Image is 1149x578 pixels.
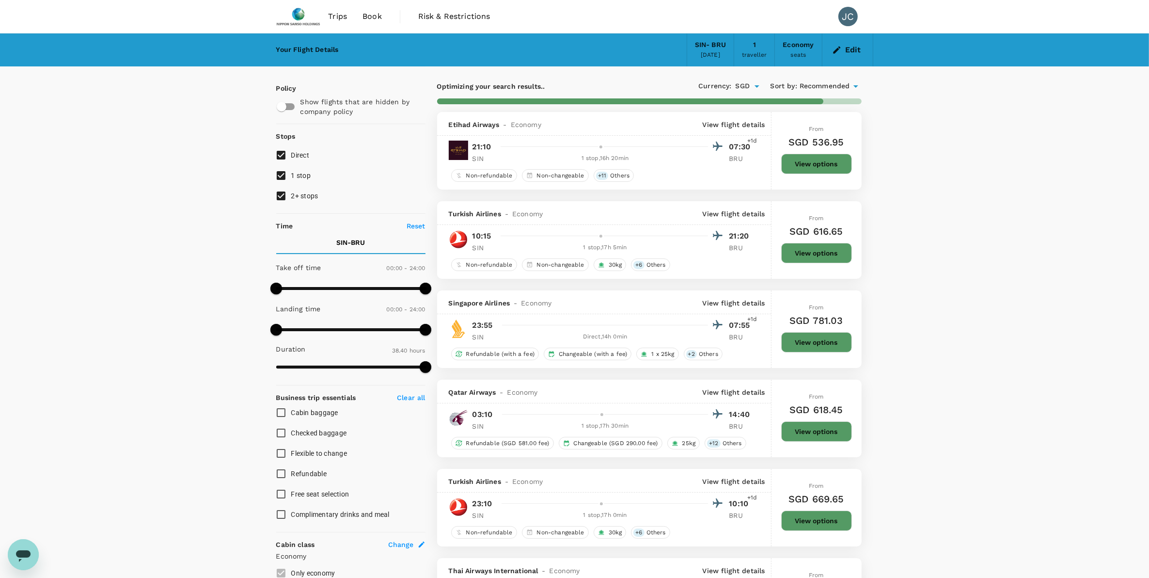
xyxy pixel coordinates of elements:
div: +12Others [705,437,746,450]
p: Duration [276,344,306,354]
p: SIN - BRU [336,238,365,247]
div: +11Others [594,169,634,182]
p: SIN [472,154,497,163]
div: Your Flight Details [276,45,339,55]
div: Non-refundable [451,258,517,271]
span: +1d [747,136,757,146]
div: [DATE] [701,50,720,60]
span: - [496,387,507,397]
p: View flight details [703,298,765,308]
button: View options [781,421,852,442]
span: Economy [507,387,538,397]
div: +2Others [684,348,723,360]
span: Economy [512,209,543,219]
span: Turkish Airlines [449,209,501,219]
span: 30kg [605,261,626,269]
p: 07:30 [729,141,754,153]
span: Changeable (SGD 290.00 fee) [570,439,662,448]
p: SIN [472,511,497,520]
div: JC [838,7,858,26]
span: Recommended [800,81,850,92]
div: Non-refundable [451,526,517,539]
span: Singapore Airlines [449,298,510,308]
strong: Cabin class [276,541,315,548]
p: Optimizing your search results.. [437,81,649,91]
p: 03:10 [472,409,493,420]
p: BRU [729,421,754,431]
p: View flight details [703,566,765,576]
img: EY [449,141,468,160]
span: Qatar Airways [449,387,496,397]
p: 23:10 [472,498,492,510]
div: seats [791,50,806,60]
span: Others [643,529,670,537]
span: 30kg [605,529,626,537]
h6: SGD 536.95 [788,134,844,150]
span: Sort by : [771,81,797,92]
div: Changeable (SGD 290.00 fee) [559,437,662,450]
div: Non-changeable [522,169,589,182]
img: Nippon Sanso Holdings Singapore Pte Ltd [276,6,321,27]
p: Take off time [276,263,321,273]
div: Changeable (with a fee) [544,348,631,360]
span: Changeable (with a fee) [555,350,631,358]
p: Time [276,221,293,231]
span: Turkish Airlines [449,477,501,486]
p: Reset [407,221,425,231]
h6: SGD 616.65 [789,224,843,239]
strong: Business trip essentials [276,394,356,401]
span: + 11 [596,172,608,180]
span: Economy [512,477,543,486]
img: SQ [449,319,468,338]
img: TK [449,498,468,517]
span: Complimentary drinks and meal [291,511,390,518]
span: 25kg [678,439,700,448]
span: Non-changeable [533,172,588,180]
span: Checked baggage [291,429,347,437]
div: 1 x 25kg [636,348,678,360]
strong: Stops [276,132,296,140]
div: 1 stop , 17h 0min [503,511,708,520]
span: Economy [511,120,541,129]
p: BRU [729,511,754,520]
div: Non-changeable [522,526,589,539]
span: 1 stop [291,172,311,179]
button: View options [781,154,852,174]
span: Change [388,540,414,549]
span: - [500,120,511,129]
span: Non-refundable [462,529,517,537]
span: - [501,209,512,219]
span: Non-refundable [462,261,517,269]
p: 07:55 [729,320,754,331]
div: SIN - BRU [695,40,726,50]
button: Open [750,80,764,93]
p: 21:20 [729,230,754,242]
p: View flight details [703,477,765,486]
span: 1 x 25kg [647,350,678,358]
span: 00:00 - 24:00 [387,306,425,313]
p: 21:10 [472,141,491,153]
div: 1 stop , 16h 20min [503,154,708,163]
span: Thai Airways International [449,566,538,576]
p: Landing time [276,304,321,314]
span: Etihad Airways [449,120,500,129]
span: Others [695,350,722,358]
div: traveller [742,50,767,60]
span: + 6 [633,529,644,537]
span: 2+ stops [291,192,318,200]
iframe: Button to launch messaging window [8,539,39,570]
div: Economy [783,40,814,50]
p: View flight details [703,120,765,129]
span: - [538,566,549,576]
button: View options [781,332,852,353]
div: Direct , 14h 0min [503,332,708,342]
p: SIN [472,243,497,253]
div: Refundable (with a fee) [451,348,539,360]
span: Others [606,172,633,180]
h6: SGD 781.03 [789,313,843,328]
p: Clear all [397,393,425,402]
div: Non-changeable [522,258,589,271]
span: Refundable (with a fee) [462,350,538,358]
span: Non-refundable [462,172,517,180]
img: TK [449,230,468,249]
